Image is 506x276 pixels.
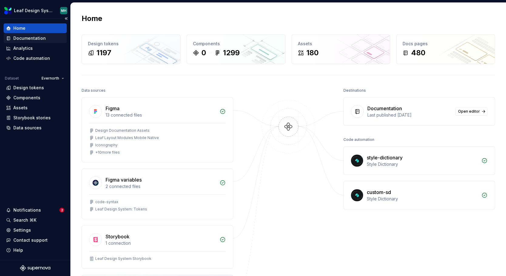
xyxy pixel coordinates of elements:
a: Documentation [4,33,67,43]
div: Leaf Design System [14,8,53,14]
div: custom-sd [367,189,391,196]
div: Iconography [95,143,118,148]
button: Leaf Design SystemMH [1,4,69,17]
div: Components [193,41,279,47]
span: 2 [59,208,64,213]
a: Figma variables2 connected filescode-syntaxLeaf Design System: Tokens [82,169,233,219]
svg: Supernova Logo [20,265,50,271]
button: Contact support [4,235,67,245]
a: Home [4,23,67,33]
div: Leaf Design System: Tokens [95,207,147,212]
div: Style Dictionary [367,161,478,167]
div: Documentation [13,35,46,41]
a: Data sources [4,123,67,133]
div: Help [13,247,23,253]
div: 1197 [96,48,111,58]
a: Storybook stories [4,113,67,123]
div: Figma variables [106,176,142,183]
a: Assets [4,103,67,113]
div: Settings [13,227,31,233]
div: Dataset [5,76,19,81]
div: code-syntax [95,199,118,204]
div: Components [13,95,40,101]
div: 2 connected files [106,183,216,189]
div: 13 connected files [106,112,216,118]
a: Storybook1 connectionLeaf Design System Storybook [82,225,233,269]
div: Code automation [343,135,374,144]
div: MH [61,8,66,13]
div: Leaf Design System Storybook [95,256,151,261]
div: Notifications [13,207,41,213]
a: Analytics [4,43,67,53]
div: 480 [411,48,425,58]
div: Analytics [13,45,33,51]
div: Data sources [82,86,106,95]
button: Notifications2 [4,205,67,215]
a: Components [4,93,67,103]
button: Collapse sidebar [62,14,70,23]
div: 1299 [223,48,240,58]
div: + 10 more files [95,150,120,155]
a: Docs pages480 [396,34,495,64]
div: Leaf Layout Modules Mobile Native [95,135,159,140]
div: 0 [201,48,206,58]
div: Destinations [343,86,366,95]
div: Storybook [106,233,130,240]
div: Search ⌘K [13,217,36,223]
div: Design tokens [13,85,44,91]
div: Design Documentation Assets [95,128,150,133]
span: Evernorth [42,76,59,81]
button: Evernorth [39,74,67,83]
div: Last published [DATE] [367,112,452,118]
a: Settings [4,225,67,235]
div: Code automation [13,55,50,61]
a: Open editor [455,107,487,116]
div: Documentation [367,105,402,112]
div: 1 connection [106,240,216,246]
div: Home [13,25,25,31]
span: Open editor [458,109,480,114]
div: Figma [106,105,120,112]
h2: Home [82,14,102,23]
div: style-dictionary [367,154,403,161]
img: 6e787e26-f4c0-4230-8924-624fe4a2d214.png [4,7,12,14]
a: Code automation [4,53,67,63]
div: Assets [13,105,28,111]
div: Storybook stories [13,115,51,121]
div: 180 [306,48,319,58]
a: Assets180 [292,34,390,64]
button: Help [4,245,67,255]
a: Components01299 [187,34,285,64]
div: Data sources [13,125,42,131]
div: Contact support [13,237,48,243]
a: Design tokens1197 [82,34,180,64]
button: Search ⌘K [4,215,67,225]
div: Assets [298,41,384,47]
div: Design tokens [88,41,174,47]
a: Design tokens [4,83,67,93]
div: Style Dictionary [367,196,478,202]
div: Docs pages [403,41,489,47]
a: Figma13 connected filesDesign Documentation AssetsLeaf Layout Modules Mobile NativeIconography+10... [82,97,233,162]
